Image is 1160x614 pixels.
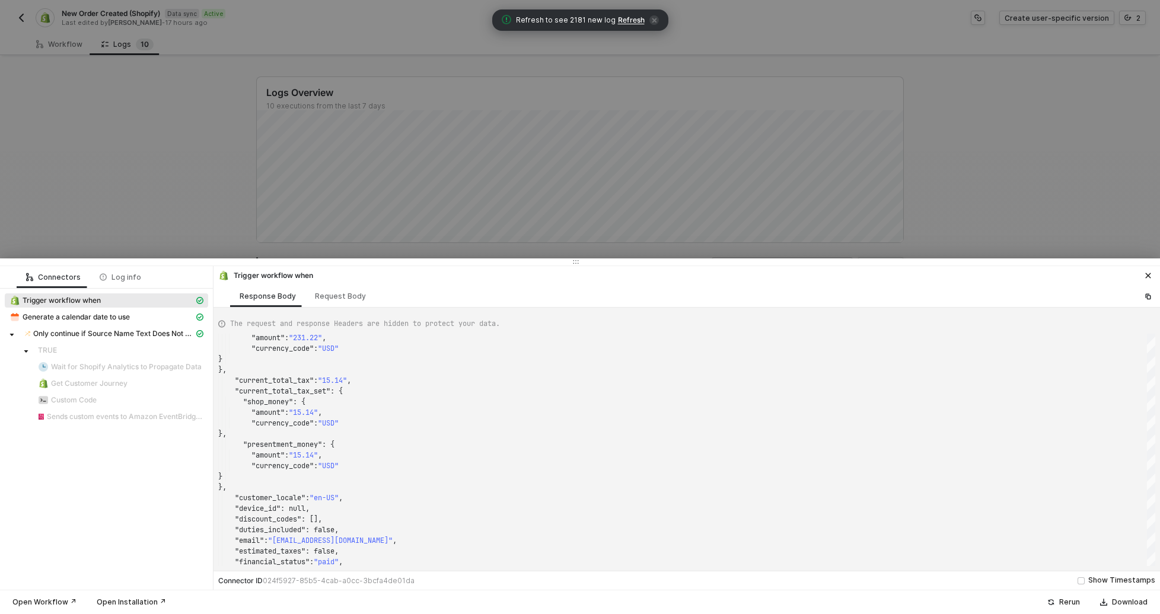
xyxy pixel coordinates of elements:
[1047,599,1054,606] span: icon-success-page
[33,376,208,391] span: Get Customer Journey
[196,330,203,337] span: icon-cards
[39,379,48,388] img: integration-icon
[305,493,310,503] span: :
[251,344,314,353] span: "currency_code"
[251,461,314,471] span: "currency_code"
[572,258,579,266] span: icon-drag-indicator
[12,597,77,607] div: Open Workflow ↗
[315,292,366,301] div: Request Body
[289,450,318,460] span: "15.14"
[243,397,293,407] span: "shop_money"
[33,360,208,374] span: Wait for Shopify Analytics to Propagate Data
[502,15,511,24] span: icon-exclamation
[51,395,97,405] span: Custom Code
[47,412,203,421] span: Sends custom events to Amazon EventBridge so that they can be matched to rules
[51,362,202,372] span: Wait for Shopify Analytics to Propagate Data
[5,595,84,609] button: Open Workflow ↗
[33,393,208,407] span: Custom Code
[218,354,222,364] span: }
[26,274,33,281] span: icon-logic
[305,546,339,556] span: : false,
[264,536,268,545] span: :
[218,482,227,492] span: },
[196,314,203,321] span: icon-cards
[314,344,318,353] span: :
[318,450,322,460] span: ,
[24,329,31,338] img: integration-icon
[322,333,326,343] span: ,
[339,493,343,503] span: ,
[263,576,415,585] span: 024f5927-85b5-4cab-a0cc-3bcfa4de01da
[318,418,339,428] span: "USD"
[268,536,393,545] span: "[EMAIL_ADDRESS][DOMAIN_NAME]"
[219,271,228,280] img: integration-icon
[218,365,227,375] span: },
[33,343,208,357] span: TRUE
[196,297,203,304] span: icon-cards
[230,318,500,329] span: The request and response Headers are hidden to protect your data.
[347,376,351,385] span: ,
[38,346,57,355] span: TRUE
[235,504,281,513] span: "device_id"
[23,296,101,305] span: Trigger workflow when
[293,397,305,407] span: : {
[289,408,318,417] span: "15.14"
[235,386,330,396] span: "current_total_tax_set"
[23,312,130,322] span: Generate a calendar date to use
[516,15,616,26] span: Refresh to see 2181 new log
[393,536,397,545] span: ,
[314,418,318,428] span: :
[251,418,314,428] span: "currency_code"
[289,333,322,343] span: "231.22"
[1059,597,1080,607] div: Rerun
[339,557,343,567] span: ,
[1145,272,1152,279] span: icon-close
[251,450,285,460] span: "amount"
[281,504,310,513] span: : null,
[318,461,339,471] span: "USD"
[1092,595,1155,609] button: Download
[251,333,285,343] span: "amount"
[218,472,222,481] span: }
[51,379,128,388] span: Get Customer Journey
[235,493,305,503] span: "customer_locale"
[39,395,48,405] img: integration-icon
[285,408,289,417] span: :
[89,595,174,609] button: Open Installation ↗
[314,557,339,567] span: "paid"
[243,440,322,449] span: "presentment_money"
[649,15,659,25] span: icon-close
[33,410,208,424] span: Sends custom events to Amazon EventBridge so that they can be matched to rules
[1040,595,1088,609] button: Rerun
[330,386,343,396] span: : {
[5,293,208,308] span: Trigger workflow when
[218,429,227,439] span: },
[97,597,166,607] div: Open Installation ↗
[26,273,81,282] div: Connectors
[39,412,44,421] img: integration-icon
[318,344,339,353] span: "USD"
[240,292,296,301] div: Response Body
[285,450,289,460] span: :
[218,270,313,281] div: Trigger workflow when
[1088,575,1155,586] div: Show Timestamps
[1112,597,1148,607] div: Download
[9,332,15,338] span: caret-down
[318,376,347,385] span: "15.14"
[1145,293,1152,300] span: icon-copy-paste
[310,493,339,503] span: "en-US"
[23,348,29,354] span: caret-down
[10,296,20,305] img: integration-icon
[310,557,314,567] span: :
[314,376,318,385] span: :
[235,557,310,567] span: "financial_status"
[285,333,289,343] span: :
[235,536,264,545] span: "email"
[19,327,208,341] span: Only continue if Source Name Text Does Not Contain - Case Sensitive pos
[218,576,415,586] div: Connector ID
[235,376,314,385] span: "current_total_tax"
[318,408,322,417] span: ,
[618,15,645,25] span: Refresh
[1100,599,1107,606] span: icon-download
[33,329,194,338] span: Only continue if Source Name Text Does Not Contain - Case Sensitive pos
